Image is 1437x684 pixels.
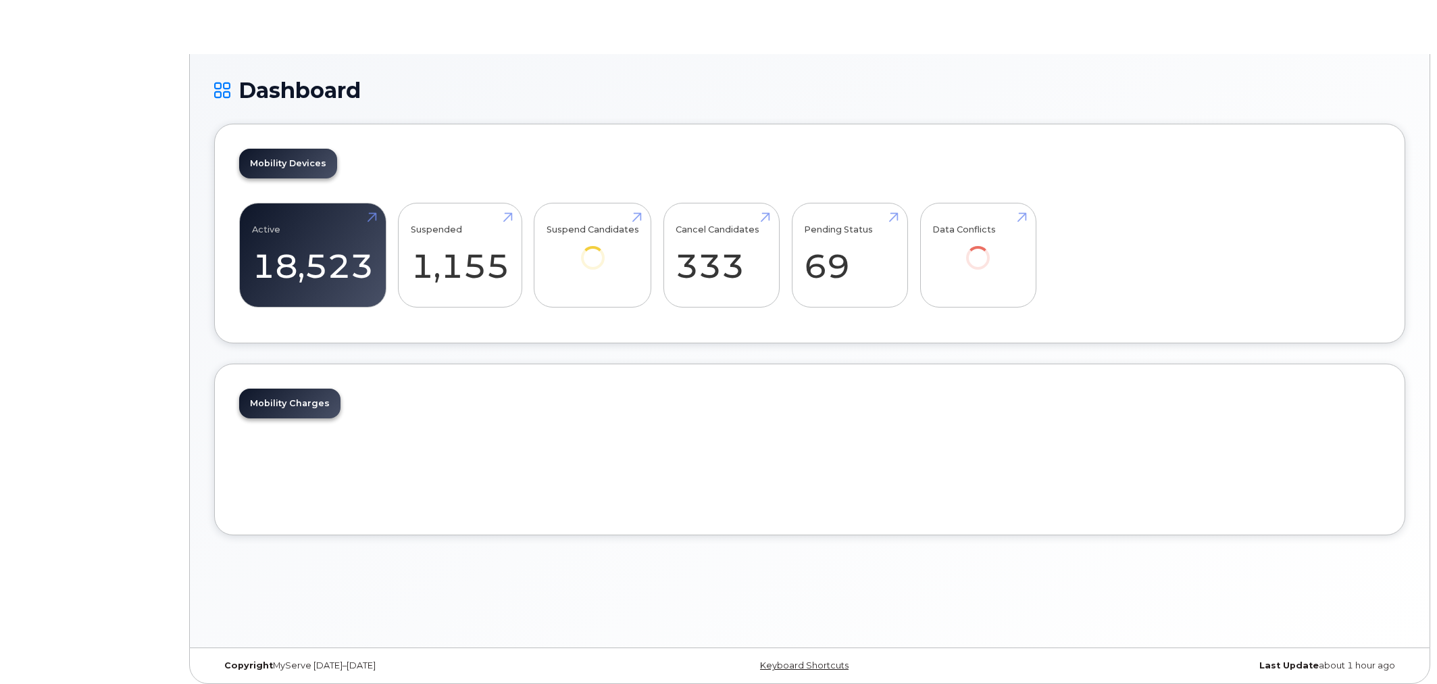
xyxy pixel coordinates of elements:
a: Active 18,523 [252,211,374,300]
h1: Dashboard [214,78,1405,102]
a: Suspended 1,155 [411,211,509,300]
a: Pending Status 69 [804,211,895,300]
strong: Last Update [1259,660,1319,670]
a: Keyboard Shortcuts [760,660,849,670]
a: Data Conflicts [932,211,1024,289]
div: MyServe [DATE]–[DATE] [214,660,611,671]
a: Suspend Candidates [547,211,639,289]
strong: Copyright [224,660,273,670]
a: Mobility Devices [239,149,337,178]
a: Mobility Charges [239,389,341,418]
a: Cancel Candidates 333 [676,211,767,300]
div: about 1 hour ago [1008,660,1405,671]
